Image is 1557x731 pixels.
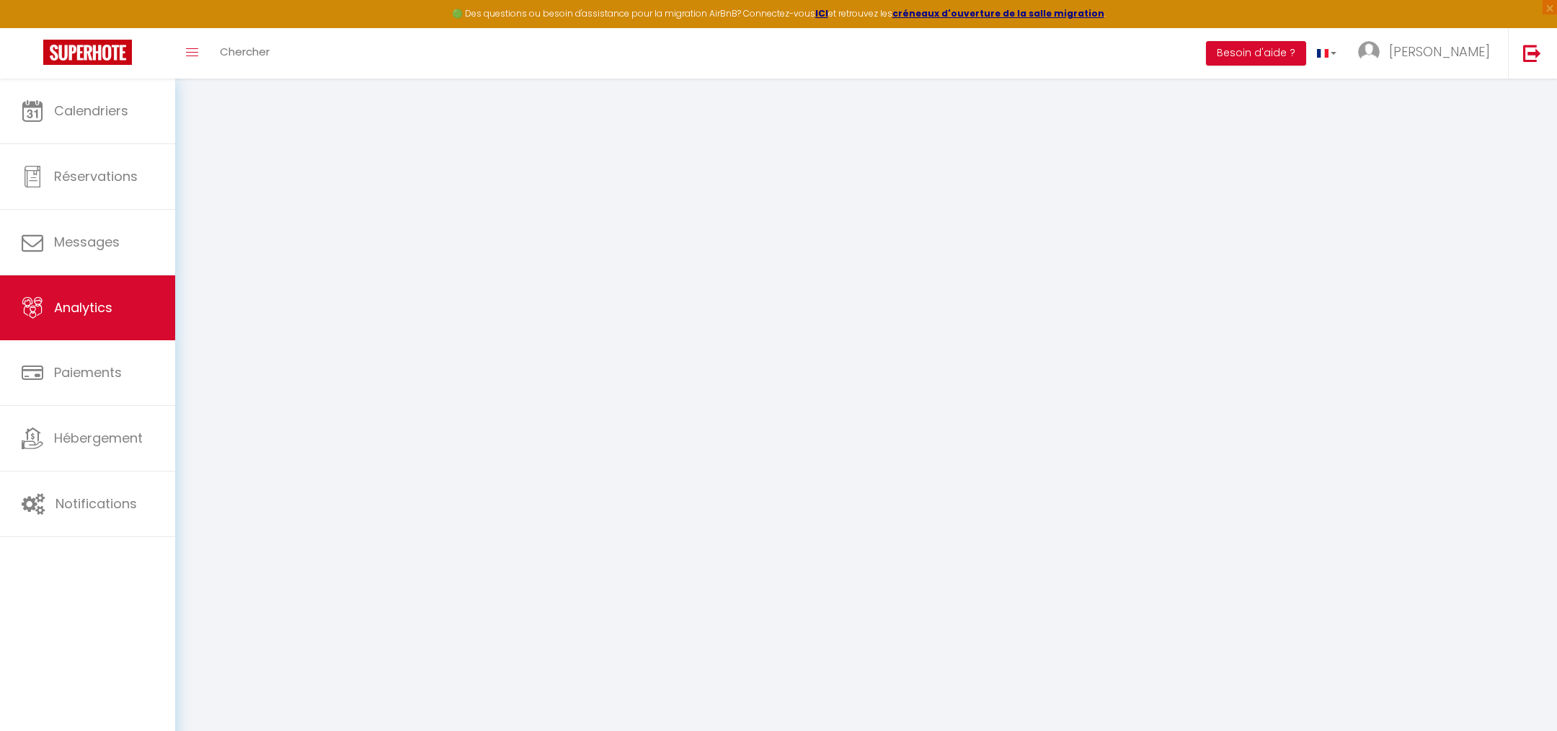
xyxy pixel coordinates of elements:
[1523,44,1541,62] img: logout
[1206,41,1306,66] button: Besoin d'aide ?
[54,363,122,381] span: Paiements
[892,7,1104,19] a: créneaux d'ouverture de la salle migration
[1358,41,1380,63] img: ...
[209,28,280,79] a: Chercher
[54,429,143,447] span: Hébergement
[54,167,138,185] span: Réservations
[1347,28,1508,79] a: ... [PERSON_NAME]
[43,40,132,65] img: Super Booking
[56,495,137,513] span: Notifications
[1389,43,1490,61] span: [PERSON_NAME]
[54,233,120,251] span: Messages
[54,298,112,316] span: Analytics
[815,7,828,19] a: ICI
[12,6,55,49] button: Ouvrir le widget de chat LiveChat
[220,44,270,59] span: Chercher
[54,102,128,120] span: Calendriers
